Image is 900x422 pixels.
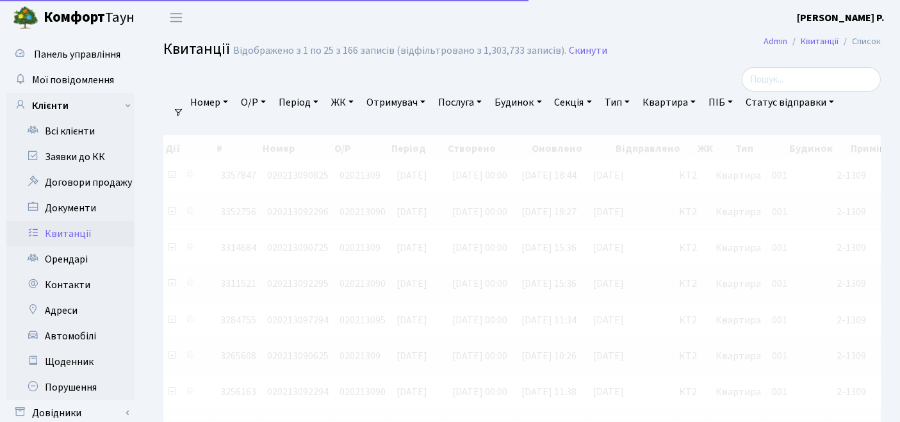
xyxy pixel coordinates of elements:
[6,144,135,170] a: Заявки до КК
[801,35,839,48] a: Квитанції
[34,47,120,61] span: Панель управління
[600,92,635,113] a: Тип
[764,35,787,48] a: Admin
[13,5,38,31] img: logo.png
[6,195,135,221] a: Документи
[6,272,135,298] a: Контакти
[6,118,135,144] a: Всі клієнти
[361,92,430,113] a: Отримувач
[637,92,701,113] a: Квартира
[839,35,881,49] li: Список
[703,92,738,113] a: ПІБ
[569,45,607,57] a: Скинути
[797,11,885,25] b: [PERSON_NAME] Р.
[744,28,900,55] nav: breadcrumb
[32,73,114,87] span: Мої повідомлення
[274,92,323,113] a: Період
[6,170,135,195] a: Договори продажу
[6,349,135,375] a: Щоденник
[6,298,135,323] a: Адреси
[6,221,135,247] a: Квитанції
[233,45,566,57] div: Відображено з 1 по 25 з 166 записів (відфільтровано з 1,303,733 записів).
[6,93,135,118] a: Клієнти
[740,92,839,113] a: Статус відправки
[185,92,233,113] a: Номер
[797,10,885,26] a: [PERSON_NAME] Р.
[6,375,135,400] a: Порушення
[489,92,546,113] a: Будинок
[44,7,105,28] b: Комфорт
[742,67,881,92] input: Пошук...
[6,42,135,67] a: Панель управління
[6,247,135,272] a: Орендарі
[236,92,271,113] a: О/Р
[160,7,192,28] button: Переключити навігацію
[163,38,230,60] span: Квитанції
[6,323,135,349] a: Автомобілі
[433,92,487,113] a: Послуга
[326,92,359,113] a: ЖК
[44,7,135,29] span: Таун
[550,92,597,113] a: Секція
[6,67,135,93] a: Мої повідомлення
